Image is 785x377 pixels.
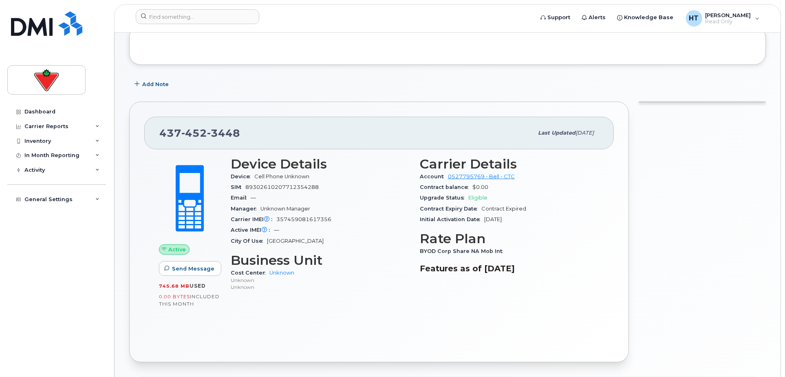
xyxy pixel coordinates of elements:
input: Find something... [136,9,259,24]
span: Add Note [142,80,169,88]
p: Unknown [231,277,410,284]
span: Eligible [468,195,487,201]
span: Device [231,173,254,180]
span: 3448 [207,127,240,139]
span: Active IMEI [231,227,274,233]
h3: Device Details [231,157,410,171]
span: Support [548,13,571,22]
span: Cost Center [231,270,269,276]
a: Unknown [269,270,294,276]
button: Send Message [159,261,221,276]
span: used [190,283,206,289]
span: Read Only [706,18,751,25]
span: Upgrade Status [420,195,468,201]
span: 452 [181,127,207,139]
span: included this month [159,293,220,307]
span: 437 [159,127,240,139]
a: Support [535,9,576,26]
span: SIM [231,184,245,190]
span: Initial Activation Date [420,216,484,222]
button: Add Note [129,77,176,92]
span: BYOD Corp Share NA Mob Int [420,248,507,254]
span: [GEOGRAPHIC_DATA] [267,238,324,244]
p: Unknown [231,284,410,291]
span: Cell Phone Unknown [254,173,309,180]
span: 357459081617356 [276,216,331,222]
a: Knowledge Base [612,9,679,26]
span: $0.00 [472,184,488,190]
h3: Rate Plan [420,231,599,246]
span: Contract Expired [481,206,526,212]
span: Email [231,195,251,201]
h3: Features as of [DATE] [420,264,599,273]
a: Alerts [576,9,612,26]
span: [PERSON_NAME] [706,12,751,18]
div: Heidi Tran [680,10,765,27]
span: Alerts [589,13,606,22]
span: Knowledge Base [624,13,674,22]
span: Account [420,173,448,180]
span: 0.00 Bytes [159,294,190,299]
h3: Business Unit [231,253,410,268]
span: — [251,195,256,201]
h3: Carrier Details [420,157,599,171]
span: Active [168,246,186,253]
span: HT [689,13,699,23]
span: — [274,227,279,233]
span: Last updated [538,130,576,136]
span: Contract Expiry Date [420,206,481,212]
span: [DATE] [484,216,502,222]
span: Unknown Manager [260,206,310,212]
span: Send Message [172,265,214,273]
span: Carrier IMEI [231,216,276,222]
span: [DATE] [576,130,594,136]
a: 0527795769 - Bell - CTC [448,173,515,180]
span: 89302610207712354288 [245,184,319,190]
span: City Of Use [231,238,267,244]
span: Contract balance [420,184,472,190]
span: 745.68 MB [159,283,190,289]
span: Manager [231,206,260,212]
